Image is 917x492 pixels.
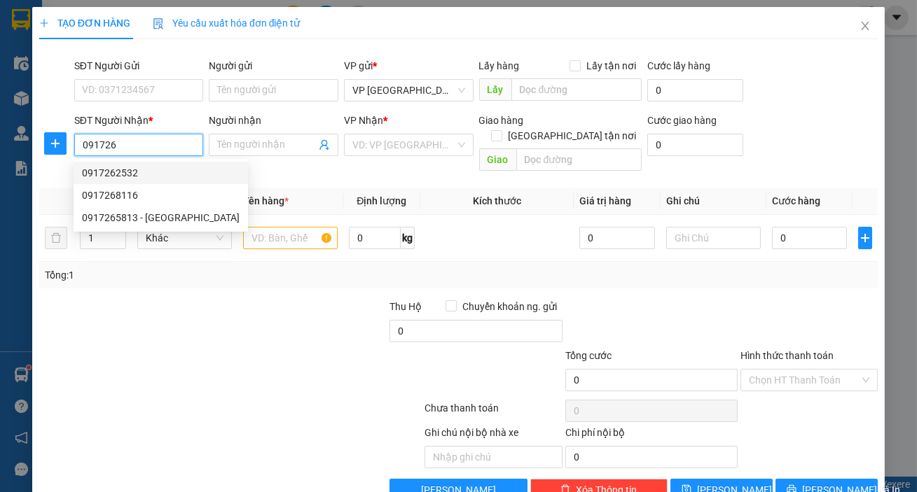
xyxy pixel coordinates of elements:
div: Người gửi [209,58,338,73]
span: 0965608189 [47,95,109,107]
span: Tên hàng [243,195,289,206]
span: [GEOGRAPHIC_DATA] tận nơi [502,128,642,143]
span: Yêu cầu xuất hóa đơn điện tử [153,17,301,29]
span: VP Yên Sở [352,80,465,101]
div: 0917265813 - thụy xuân [74,206,248,229]
span: Gửi [11,57,25,68]
span: Giá trị hàng [579,195,631,206]
div: SĐT Người Nhận [74,113,204,128]
div: 0917268116 [82,188,240,203]
span: VP [GEOGRAPHIC_DATA] - [41,50,185,88]
span: Cước hàng [772,195,820,206]
div: VP gửi [344,58,474,73]
div: 0917268116 [74,184,248,206]
input: Cước giao hàng [647,134,743,156]
span: plus [39,18,49,28]
label: Hình thức thanh toán [740,350,834,361]
input: Cước lấy hàng [647,79,743,101]
strong: HOTLINE : [60,20,106,31]
input: Dọc đường [516,148,642,171]
span: Giao [479,148,516,171]
span: VP Nhận [344,115,383,126]
div: Chi phí nội bộ [565,425,738,446]
div: Chưa thanh toán [423,400,563,425]
span: close [860,20,871,31]
button: delete [45,227,67,249]
span: Giao hàng [479,115,524,126]
span: TẠO ĐƠN HÀNG [39,17,130,29]
div: 0917265813 - [GEOGRAPHIC_DATA] [82,210,240,225]
strong: CÔNG TY VẬN TẢI ĐỨC TRƯỞNG [30,8,181,18]
span: kg [401,227,415,249]
span: - [41,36,106,48]
label: Cước giao hàng [647,115,717,126]
input: Ghi Chú [666,227,761,249]
button: plus [858,227,872,249]
label: Cước lấy hàng [647,60,710,71]
th: Ghi chú [661,188,766,215]
span: Định lượng [357,195,406,206]
span: Thu Hộ [389,301,422,312]
button: plus [44,132,67,155]
input: Nhập ghi chú [425,446,562,468]
div: Tổng: 1 [45,267,355,283]
span: Chuyển khoản ng. gửi [457,299,563,314]
span: Lấy tận nơi [581,58,642,73]
div: Người nhận [209,113,338,128]
input: Dọc đường [511,78,642,101]
img: icon [153,18,164,29]
div: 0917262532 [82,165,240,181]
span: plus [45,138,66,149]
span: user-add [319,139,330,150]
input: 0 [579,227,655,249]
span: - [43,95,109,107]
span: 0963658674 [44,36,106,48]
span: DCT20/51A Phường [GEOGRAPHIC_DATA] [41,64,160,88]
button: Close [846,7,885,46]
span: Tổng cước [565,350,612,361]
div: Ghi chú nội bộ nhà xe [425,425,562,446]
input: VD: Bàn, Ghế [243,227,338,249]
span: Khác [146,227,223,248]
span: Lấy [479,78,511,101]
span: Kích thước [473,195,521,206]
span: Lấy hàng [479,60,520,71]
div: SĐT Người Gửi [74,58,204,73]
span: plus [859,232,871,244]
div: 0917262532 [74,162,248,184]
span: 19009397 [109,20,151,31]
